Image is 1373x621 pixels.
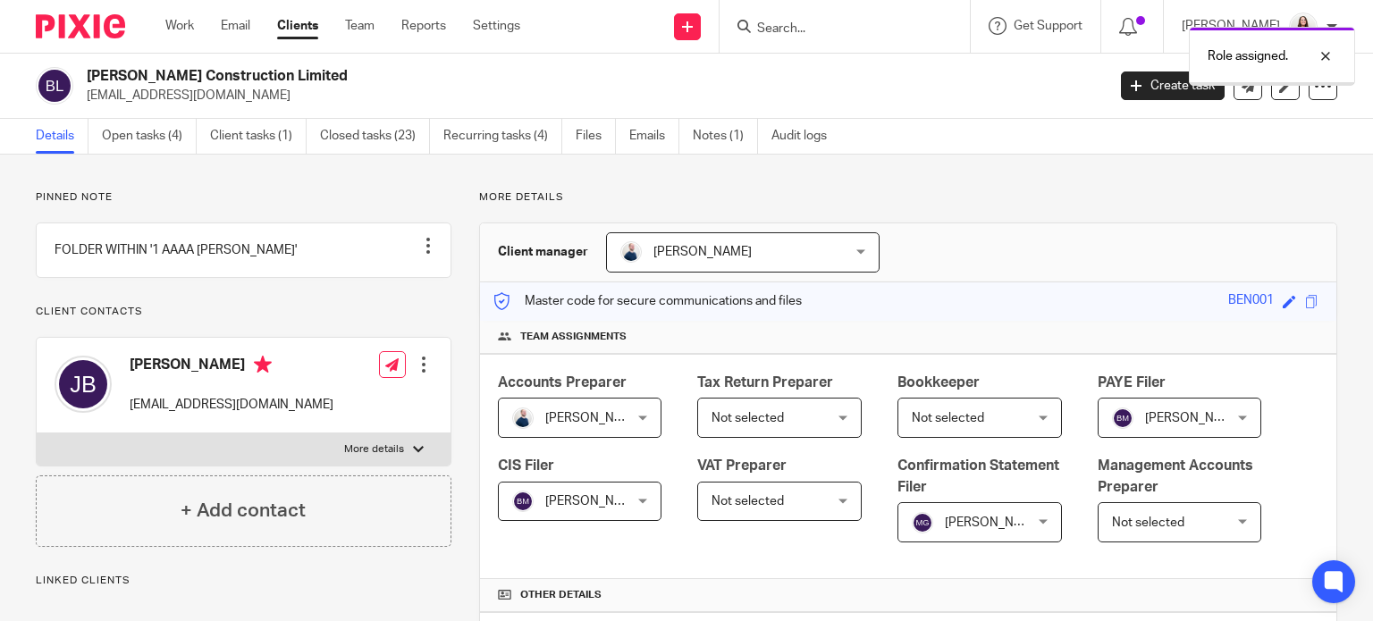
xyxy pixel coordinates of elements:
span: PAYE Filer [1098,375,1166,390]
span: [PERSON_NAME] [1145,412,1243,424]
img: Pixie [36,14,125,38]
a: Open tasks (4) [102,119,197,154]
p: Linked clients [36,574,451,588]
img: svg%3E [912,512,933,533]
a: Closed tasks (23) [320,119,430,154]
img: MC_T&CO-3.jpg [620,241,642,263]
img: svg%3E [512,491,534,512]
p: Master code for secure communications and files [493,292,802,310]
a: Details [36,119,88,154]
span: [PERSON_NAME] [545,412,644,424]
p: Role assigned. [1208,47,1288,65]
a: Work [165,17,194,35]
p: Client contacts [36,305,451,319]
span: Not selected [712,412,784,424]
h3: Client manager [498,243,588,261]
span: Not selected [912,412,984,424]
span: CIS Filer [498,458,554,473]
div: BEN001 [1228,291,1274,312]
span: Not selected [1112,516,1184,529]
p: [EMAIL_ADDRESS][DOMAIN_NAME] [130,396,333,414]
img: svg%3E [36,67,73,105]
h4: + Add contact [181,497,306,524]
span: Not selected [712,495,784,508]
span: Confirmation Statement Filer [897,458,1059,493]
a: Recurring tasks (4) [443,119,562,154]
p: More details [479,190,1337,205]
i: Primary [254,356,272,373]
a: Emails [629,119,679,154]
h2: [PERSON_NAME] Construction Limited [87,67,893,86]
img: svg%3E [1112,407,1133,429]
a: Client tasks (1) [210,119,307,154]
span: [PERSON_NAME] [653,246,752,258]
img: MC_T&CO-3.jpg [512,407,534,429]
a: Clients [277,17,318,35]
img: 2022.jpg [1289,13,1318,41]
span: Tax Return Preparer [697,375,833,390]
span: Management Accounts Preparer [1098,458,1253,493]
h4: [PERSON_NAME] [130,356,333,378]
a: Create task [1121,71,1225,100]
span: Other details [520,588,602,602]
p: More details [344,442,404,457]
span: Team assignments [520,330,627,344]
p: Pinned note [36,190,451,205]
img: svg%3E [55,356,112,413]
span: [PERSON_NAME] [945,516,1043,529]
span: Bookkeeper [897,375,980,390]
a: Settings [473,17,520,35]
a: Notes (1) [693,119,758,154]
a: Audit logs [771,119,840,154]
p: [EMAIL_ADDRESS][DOMAIN_NAME] [87,87,1094,105]
span: [PERSON_NAME] [545,495,644,508]
span: Accounts Preparer [498,375,627,390]
a: Email [221,17,250,35]
a: Files [576,119,616,154]
a: Reports [401,17,446,35]
a: Team [345,17,375,35]
span: VAT Preparer [697,458,787,473]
